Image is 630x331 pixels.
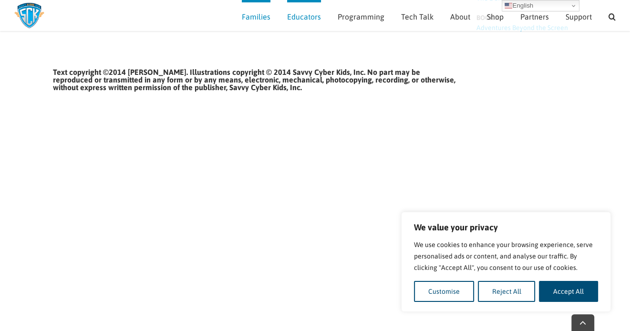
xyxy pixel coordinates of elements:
[414,222,598,233] p: We value your privacy
[14,2,44,29] img: Savvy Cyber Kids Logo
[539,281,598,302] button: Accept All
[287,13,321,21] span: Educators
[53,68,455,92] strong: Text copyright ©2014 [PERSON_NAME]. Illustrations copyright © 2014 Savvy Cyber Kids, Inc. No part...
[414,281,474,302] button: Customise
[505,2,512,10] img: en
[338,13,384,21] span: Programming
[414,239,598,273] p: We use cookies to enhance your browsing experience, serve personalised ads or content, and analys...
[450,13,470,21] span: About
[478,281,536,302] button: Reject All
[476,24,568,31] a: Adventures Beyond the Screen
[242,13,270,21] span: Families
[487,13,504,21] span: Shop
[520,13,549,21] span: Partners
[401,13,434,21] span: Tech Talk
[566,13,592,21] span: Support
